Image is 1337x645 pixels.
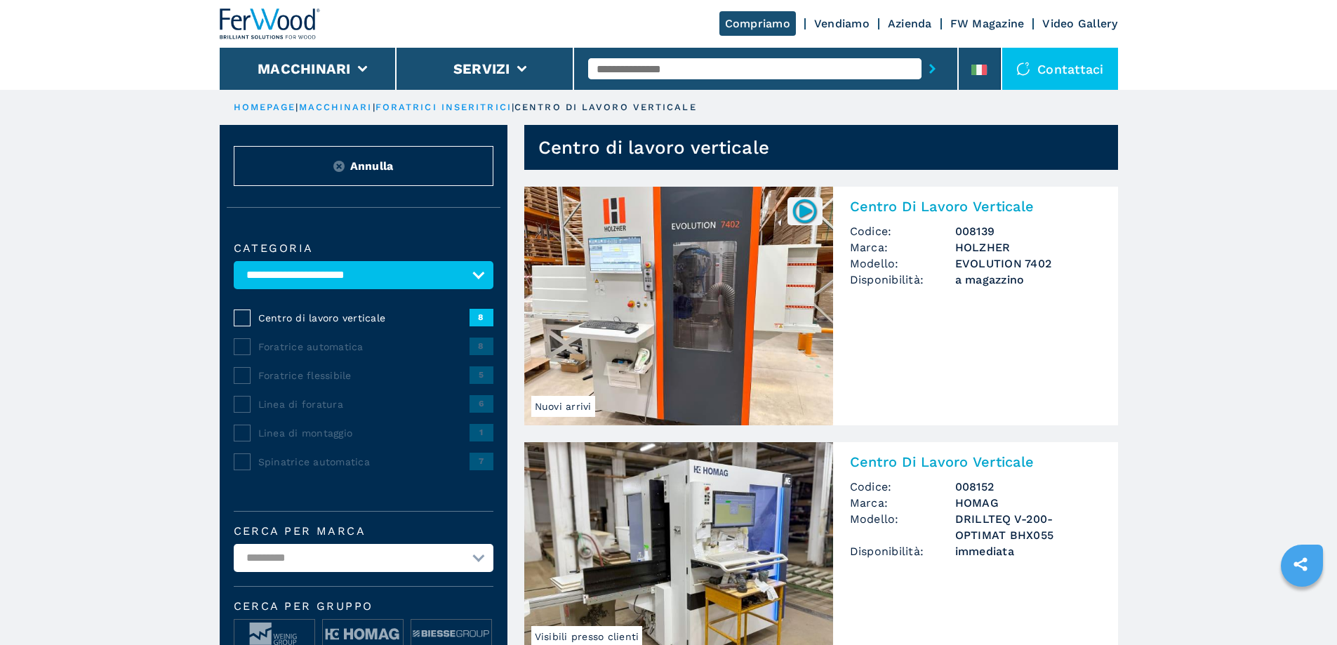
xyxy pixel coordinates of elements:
span: 8 [470,309,493,326]
span: Centro di lavoro verticale [258,311,470,325]
div: Contattaci [1002,48,1118,90]
h3: 008152 [955,479,1101,495]
a: Centro Di Lavoro Verticale HOLZHER EVOLUTION 7402Nuovi arrivi008139Centro Di Lavoro VerticaleCodi... [524,187,1118,425]
span: 1 [470,424,493,441]
a: sharethis [1283,547,1318,582]
a: HOMEPAGE [234,102,296,112]
span: 7 [470,453,493,470]
span: | [295,102,298,112]
span: | [512,102,514,112]
h2: Centro Di Lavoro Verticale [850,453,1101,470]
a: Vendiamo [814,17,870,30]
img: Contattaci [1016,62,1030,76]
img: 008139 [791,197,818,225]
span: immediata [955,543,1101,559]
span: Foratrice automatica [258,340,470,354]
a: Azienda [888,17,932,30]
button: Macchinari [258,60,351,77]
button: ResetAnnulla [234,146,493,186]
h3: EVOLUTION 7402 [955,255,1101,272]
span: Foratrice flessibile [258,368,470,383]
span: Spinatrice automatica [258,455,470,469]
span: 6 [470,395,493,412]
button: submit-button [922,53,943,85]
span: Codice: [850,223,955,239]
span: a magazzino [955,272,1101,288]
span: 8 [470,338,493,354]
span: Modello: [850,511,955,543]
img: Reset [333,161,345,172]
iframe: Chat [1277,582,1326,634]
a: Compriamo [719,11,796,36]
span: Marca: [850,495,955,511]
a: FW Magazine [950,17,1025,30]
img: Ferwood [220,8,321,39]
span: Codice: [850,479,955,495]
span: Linea di foratura [258,397,470,411]
h1: Centro di lavoro verticale [538,136,770,159]
span: Modello: [850,255,955,272]
p: centro di lavoro verticale [514,101,697,114]
a: macchinari [299,102,373,112]
h3: HOLZHER [955,239,1101,255]
img: Centro Di Lavoro Verticale HOLZHER EVOLUTION 7402 [524,187,833,425]
span: Disponibilità: [850,543,955,559]
label: Cerca per marca [234,526,493,537]
a: Video Gallery [1042,17,1117,30]
span: 5 [470,366,493,383]
h3: HOMAG [955,495,1101,511]
label: Categoria [234,243,493,254]
span: Marca: [850,239,955,255]
h3: 008139 [955,223,1101,239]
h2: Centro Di Lavoro Verticale [850,198,1101,215]
span: | [373,102,375,112]
span: Annulla [350,158,394,174]
a: foratrici inseritrici [375,102,512,112]
span: Linea di montaggio [258,426,470,440]
span: Nuovi arrivi [531,396,595,417]
span: Cerca per Gruppo [234,601,493,612]
span: Disponibilità: [850,272,955,288]
h3: DRILLTEQ V-200-OPTIMAT BHX055 [955,511,1101,543]
button: Servizi [453,60,510,77]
